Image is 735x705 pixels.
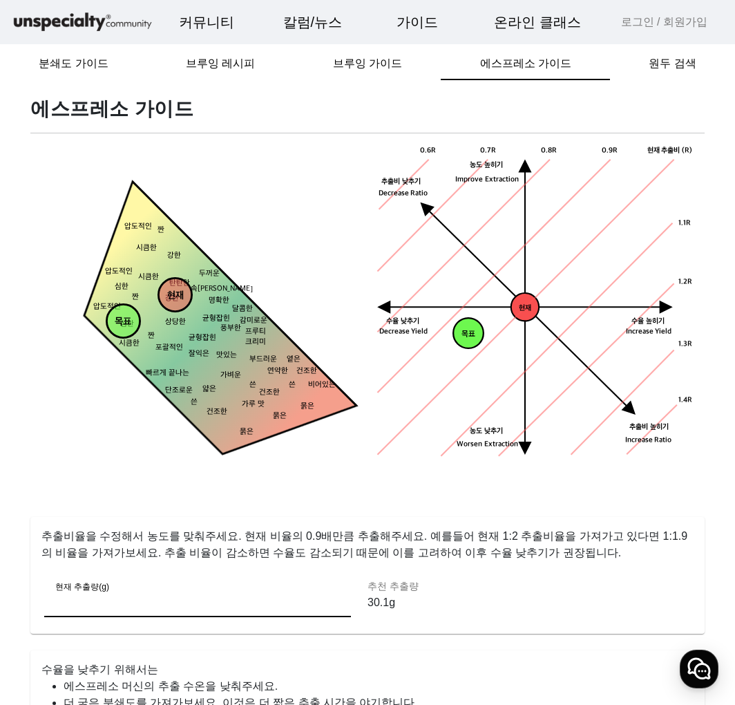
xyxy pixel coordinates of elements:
[191,398,198,407] tspan: 쓴
[386,317,419,326] tspan: 수율 낮추기
[249,380,256,389] tspan: 쓴
[629,422,669,431] tspan: 추출비 높히기
[308,380,336,389] tspan: 비어있는
[105,267,133,276] tspan: 압도적인
[267,367,288,376] tspan: 연약한
[300,402,314,411] tspan: 묽은
[420,146,436,155] tspan: 0.6R
[621,14,707,30] a: 로그인 / 회원가입
[519,303,531,312] tspan: 현재
[333,58,402,69] span: 브루잉 가이드
[678,218,691,227] tspan: 1.1R
[242,400,265,409] tspan: 가루 맛
[379,189,428,198] tspan: Decrease Ratio
[220,323,241,332] tspan: 풍부한
[220,370,241,379] tspan: 가벼운
[240,427,254,436] tspan: 묽은
[30,97,705,122] h1: 에스프레소 가이드
[367,581,419,592] mat-label: 추천 추출량
[249,355,277,364] tspan: 부드러운
[483,3,592,41] a: 온라인 클래스
[625,435,672,444] tspan: Increase Ratio
[296,367,317,376] tspan: 건조한
[287,355,300,364] tspan: 옅은
[209,297,229,305] tspan: 명확한
[119,339,140,348] tspan: 시큼한
[115,283,128,292] tspan: 심한
[470,427,503,436] tspan: 농도 낮추기
[136,243,157,252] tspan: 시큼한
[165,386,193,395] tspan: 단조로운
[189,333,216,342] tspan: 균형잡힌
[245,328,266,337] tspan: 프루티
[470,161,503,170] tspan: 농도 높히기
[647,146,692,155] tspan: 현재 추출비 (R)
[132,292,139,301] tspan: 짠
[11,10,154,35] img: logo
[148,332,155,341] tspan: 짠
[245,337,266,346] tspan: 크리미
[272,3,354,41] a: 칼럼/뉴스
[165,318,186,327] tspan: 상당한
[168,3,245,41] a: 커뮤니티
[30,517,705,561] p: 추출비율을 수정해서 농도를 맞춰주세요. 현재 비율의 0.9배만큼 추출해주세요. 예를들어 현재 1:2 추출비율을 가져가고 있다면 1:1.9 의 비율을 가져가보세요. 추출 비율이...
[457,440,518,449] tspan: Worsen Extraction
[39,58,108,69] span: 분쇄도 가이드
[631,317,665,326] tspan: 수율 높히기
[199,269,220,278] tspan: 두꺼운
[232,304,253,313] tspan: 달콤한
[167,252,181,261] tspan: 강한
[167,290,184,302] tspan: 현재
[93,302,121,311] tspan: 압도적인
[157,226,164,235] tspan: 짠
[385,3,449,41] a: 가이드
[202,384,216,393] tspan: 얇은
[649,58,696,69] span: 원두 검색
[124,222,152,231] tspan: 압도적인
[381,177,421,186] tspan: 추출비 낮추기
[138,273,159,282] tspan: 시큼한
[678,339,692,348] tspan: 1.3R
[202,314,230,323] tspan: 균형잡힌
[115,317,131,328] tspan: 목표
[259,388,280,397] tspan: 건조한
[602,146,618,155] tspan: 0.9R
[240,316,267,325] tspan: 감미로운
[191,285,253,294] tspan: 속[PERSON_NAME]
[678,278,692,287] tspan: 1.2R
[146,368,189,377] tspan: 빠르게 끝나는
[155,344,183,352] tspan: 포괄적인
[207,408,227,417] tspan: 건조한
[626,327,672,336] tspan: Increase Yield
[41,661,158,678] mat-card-title: 수율을 낮추기 위해서는
[55,583,109,592] mat-label: 현재 추출량(g)
[379,327,428,336] tspan: Decrease Yield
[455,176,519,185] tspan: Improve Extraction
[289,380,296,389] tspan: 쓴
[367,594,674,611] p: 30.1g
[480,146,496,155] tspan: 0.7R
[461,329,475,338] tspan: 목표
[216,351,237,360] tspan: 맛있는
[480,58,571,69] span: 에스프레소 가이드
[64,678,694,695] li: 에스프레소 머신의 추출 수온을 낮춰주세요.
[186,58,255,69] span: 브루잉 레시피
[678,396,692,405] tspan: 1.4R
[189,349,209,358] tspan: 잘익은
[541,146,557,155] tspan: 0.8R
[273,412,287,421] tspan: 묽은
